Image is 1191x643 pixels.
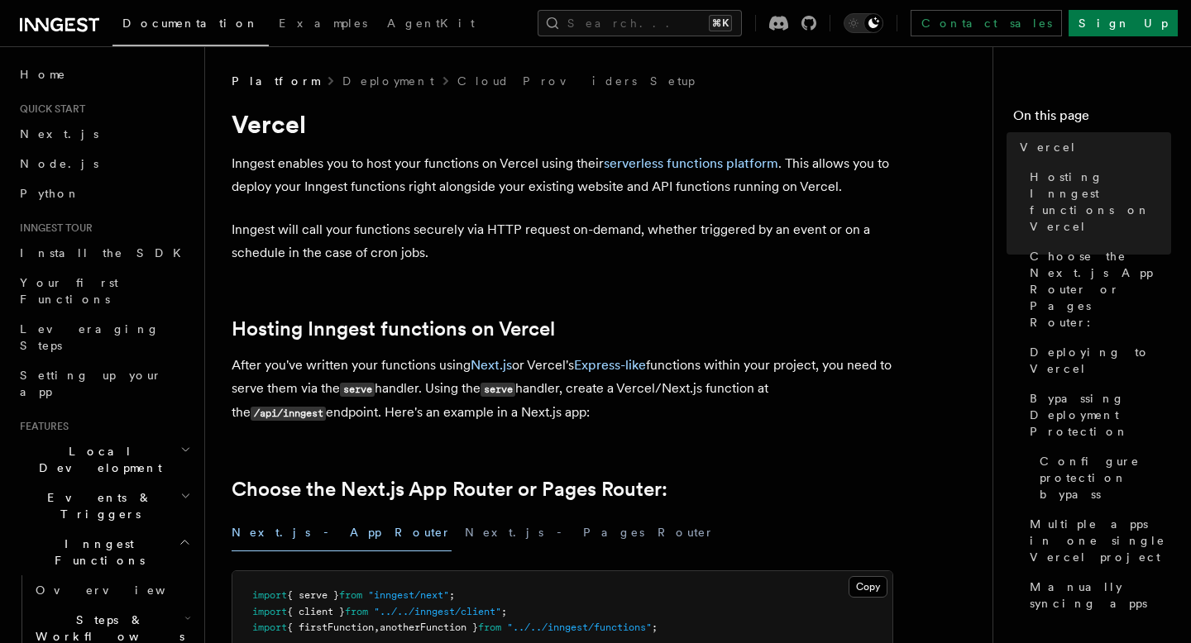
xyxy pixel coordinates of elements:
code: serve [340,383,375,397]
a: Vercel [1013,132,1171,162]
span: AgentKit [387,17,475,30]
span: Your first Functions [20,276,118,306]
a: Cloud Providers Setup [457,73,695,89]
span: ; [449,589,455,601]
span: Vercel [1020,139,1077,155]
span: import [252,622,287,633]
span: ; [652,622,658,633]
a: Hosting Inngest functions on Vercel [1023,162,1171,241]
button: Local Development [13,436,194,483]
span: Hosting Inngest functions on Vercel [1030,169,1171,235]
span: Node.js [20,157,98,170]
span: Inngest tour [13,221,93,235]
a: Multiple apps in one single Vercel project [1023,509,1171,572]
a: Your first Functions [13,268,194,314]
button: Toggle dark mode [844,13,883,33]
a: Sign Up [1069,10,1178,36]
span: import [252,589,287,601]
span: Home [20,66,66,83]
a: Install the SDK [13,238,194,268]
a: Manually syncing apps [1023,572,1171,618]
span: from [339,589,362,601]
span: Bypassing Deployment Protection [1030,390,1171,440]
h4: On this page [1013,106,1171,132]
p: Inngest enables you to host your functions on Vercel using their . This allows you to deploy your... [232,152,893,198]
button: Next.js - App Router [232,514,452,551]
a: serverless functions platform [604,155,778,171]
a: Deployment [342,73,434,89]
span: { client } [287,606,345,617]
button: Copy [849,576,887,598]
a: Express-like [574,357,646,373]
a: Next.js [471,357,512,373]
a: Contact sales [911,10,1062,36]
h1: Vercel [232,109,893,139]
a: Leveraging Steps [13,314,194,360]
a: Python [13,179,194,208]
a: Documentation [112,5,269,46]
span: Documentation [122,17,259,30]
span: Events & Triggers [13,489,180,522]
span: Python [20,187,80,200]
button: Events & Triggers [13,483,194,529]
a: Setting up your app [13,360,194,407]
span: Choose the Next.js App Router or Pages Router: [1030,248,1171,331]
span: Leveraging Steps [20,322,160,352]
a: AgentKit [377,5,485,45]
span: Examples [279,17,367,30]
span: from [478,622,501,633]
span: Inngest Functions [13,536,179,569]
span: anotherFunction } [380,622,478,633]
a: Node.js [13,149,194,179]
span: ; [501,606,507,617]
a: Choose the Next.js App Router or Pages Router: [1023,241,1171,337]
a: Choose the Next.js App Router or Pages Router: [232,478,667,501]
code: serve [481,383,515,397]
a: Hosting Inngest functions on Vercel [232,317,555,341]
kbd: ⌘K [709,15,732,31]
span: Next.js [20,127,98,141]
a: Examples [269,5,377,45]
span: Install the SDK [20,246,191,260]
span: , [374,622,380,633]
span: Manually syncing apps [1030,579,1171,612]
a: Overview [29,575,194,605]
span: from [345,606,368,617]
a: Home [13,60,194,89]
span: Overview [36,583,206,597]
span: import [252,606,287,617]
span: "../../inngest/functions" [507,622,652,633]
a: Configure protection bypass [1033,446,1171,509]
span: { serve } [287,589,339,601]
span: Deploying to Vercel [1030,344,1171,377]
span: Local Development [13,443,180,476]
button: Next.js - Pages Router [465,514,715,551]
span: Multiple apps in one single Vercel project [1030,516,1171,565]
button: Search...⌘K [538,10,742,36]
a: Next.js [13,119,194,149]
span: Setting up your app [20,369,162,398]
p: After you've written your functions using or Vercel's functions within your project, you need to ... [232,354,893,425]
p: Inngest will call your functions securely via HTTP request on-demand, whether triggered by an eve... [232,218,893,264]
code: /api/inngest [251,407,326,421]
span: Configure protection bypass [1040,453,1171,502]
span: Quick start [13,102,85,116]
span: "inngest/next" [368,589,449,601]
a: Deploying to Vercel [1023,337,1171,383]
span: "../../inngest/client" [374,606,501,617]
span: Features [13,420,69,433]
span: Platform [232,73,319,89]
a: Bypassing Deployment Protection [1023,383,1171,446]
span: { firstFunction [287,622,374,633]
button: Inngest Functions [13,529,194,575]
